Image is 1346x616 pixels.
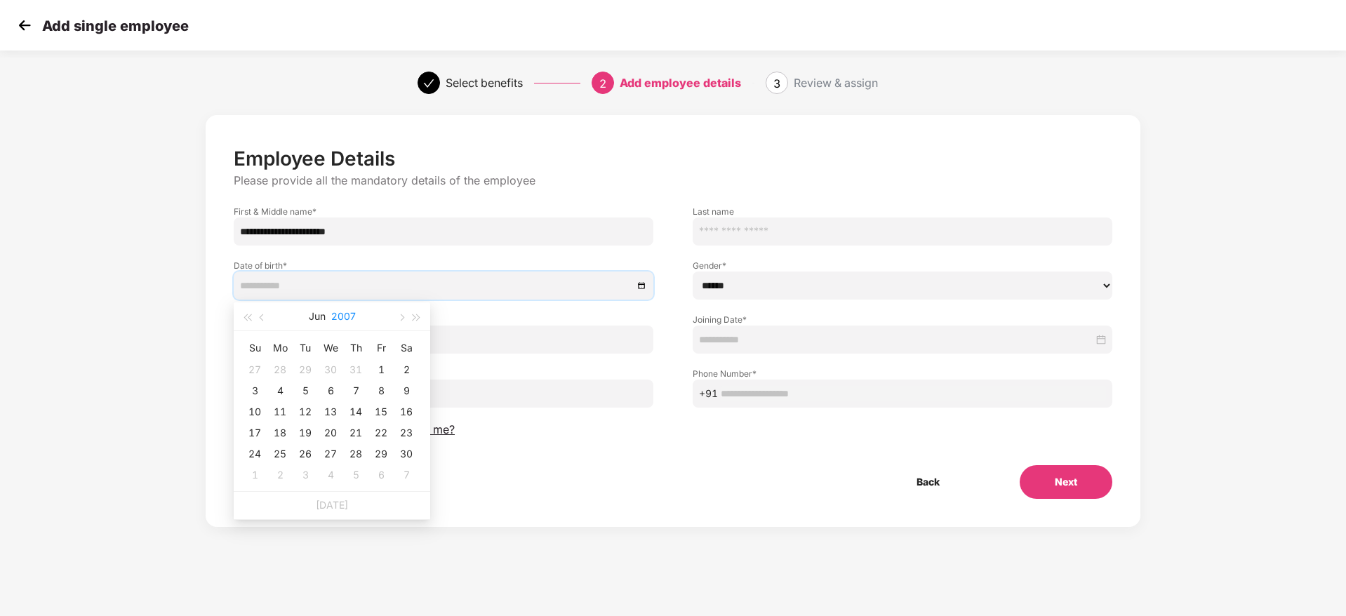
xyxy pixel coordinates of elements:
td: 2007-06-03 [242,380,267,401]
button: Next [1020,465,1112,499]
div: 29 [373,446,389,462]
div: 7 [398,467,415,483]
div: 19 [297,424,314,441]
div: 26 [297,446,314,462]
div: 6 [373,467,389,483]
td: 2007-06-12 [293,401,318,422]
p: Add single employee [42,18,189,34]
td: 2007-06-25 [267,443,293,464]
div: 18 [272,424,288,441]
div: 30 [322,361,339,378]
label: Joining Date [693,314,1112,326]
p: Employee Details [234,147,1112,170]
label: Employee ID [234,314,653,326]
th: Fr [368,337,394,359]
th: Tu [293,337,318,359]
td: 2007-06-19 [293,422,318,443]
div: 31 [347,361,364,378]
th: Sa [394,337,419,359]
div: 24 [246,446,263,462]
div: 1 [373,361,389,378]
th: Su [242,337,267,359]
td: 2007-05-27 [242,359,267,380]
td: 2007-06-07 [343,380,368,401]
div: 28 [347,446,364,462]
button: 2007 [331,302,356,330]
td: 2007-06-24 [242,443,267,464]
td: 2007-06-05 [293,380,318,401]
button: Jun [309,302,326,330]
td: 2007-06-26 [293,443,318,464]
div: Select benefits [446,72,523,94]
div: 20 [322,424,339,441]
td: 2007-06-01 [368,359,394,380]
td: 2007-06-14 [343,401,368,422]
td: 2007-06-13 [318,401,343,422]
td: 2007-07-03 [293,464,318,486]
td: 2007-06-20 [318,422,343,443]
div: Review & assign [794,72,878,94]
div: 28 [272,361,288,378]
td: 2007-07-07 [394,464,419,486]
div: 23 [398,424,415,441]
th: We [318,337,343,359]
div: 5 [297,382,314,399]
p: Please provide all the mandatory details of the employee [234,173,1112,188]
td: 2007-06-06 [318,380,343,401]
div: 4 [322,467,339,483]
div: 15 [373,403,389,420]
td: 2007-07-01 [242,464,267,486]
td: 2007-06-09 [394,380,419,401]
td: 2007-05-30 [318,359,343,380]
div: 22 [373,424,389,441]
td: 2007-07-05 [343,464,368,486]
span: +91 [699,386,718,401]
th: Th [343,337,368,359]
div: 2 [272,467,288,483]
div: 14 [347,403,364,420]
td: 2007-06-29 [368,443,394,464]
div: 3 [297,467,314,483]
td: 2007-06-15 [368,401,394,422]
div: 25 [272,446,288,462]
label: Phone Number [693,368,1112,380]
td: 2007-06-17 [242,422,267,443]
td: 2007-06-18 [267,422,293,443]
td: 2007-06-22 [368,422,394,443]
label: Email ID [234,368,653,380]
label: Date of birth [234,260,653,272]
img: svg+xml;base64,PHN2ZyB4bWxucz0iaHR0cDovL3d3dy53My5vcmcvMjAwMC9zdmciIHdpZHRoPSIzMCIgaGVpZ2h0PSIzMC... [14,15,35,36]
div: 5 [347,467,364,483]
div: 29 [297,361,314,378]
div: 27 [246,361,263,378]
button: Back [881,465,975,499]
label: First & Middle name [234,206,653,217]
td: 2007-07-04 [318,464,343,486]
div: 30 [398,446,415,462]
td: 2007-06-10 [242,401,267,422]
div: 6 [322,382,339,399]
div: Add employee details [620,72,741,94]
td: 2007-05-31 [343,359,368,380]
div: 4 [272,382,288,399]
th: Mo [267,337,293,359]
td: 2007-06-11 [267,401,293,422]
div: 17 [246,424,263,441]
div: 9 [398,382,415,399]
td: 2007-06-21 [343,422,368,443]
div: 13 [322,403,339,420]
div: 16 [398,403,415,420]
div: 8 [373,382,389,399]
span: 3 [773,76,780,91]
div: 1 [246,467,263,483]
label: Gender [693,260,1112,272]
div: 12 [297,403,314,420]
div: 2 [398,361,415,378]
td: 2007-05-29 [293,359,318,380]
td: 2007-06-08 [368,380,394,401]
td: 2007-06-02 [394,359,419,380]
div: 11 [272,403,288,420]
div: 10 [246,403,263,420]
div: 27 [322,446,339,462]
span: check [423,78,434,89]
